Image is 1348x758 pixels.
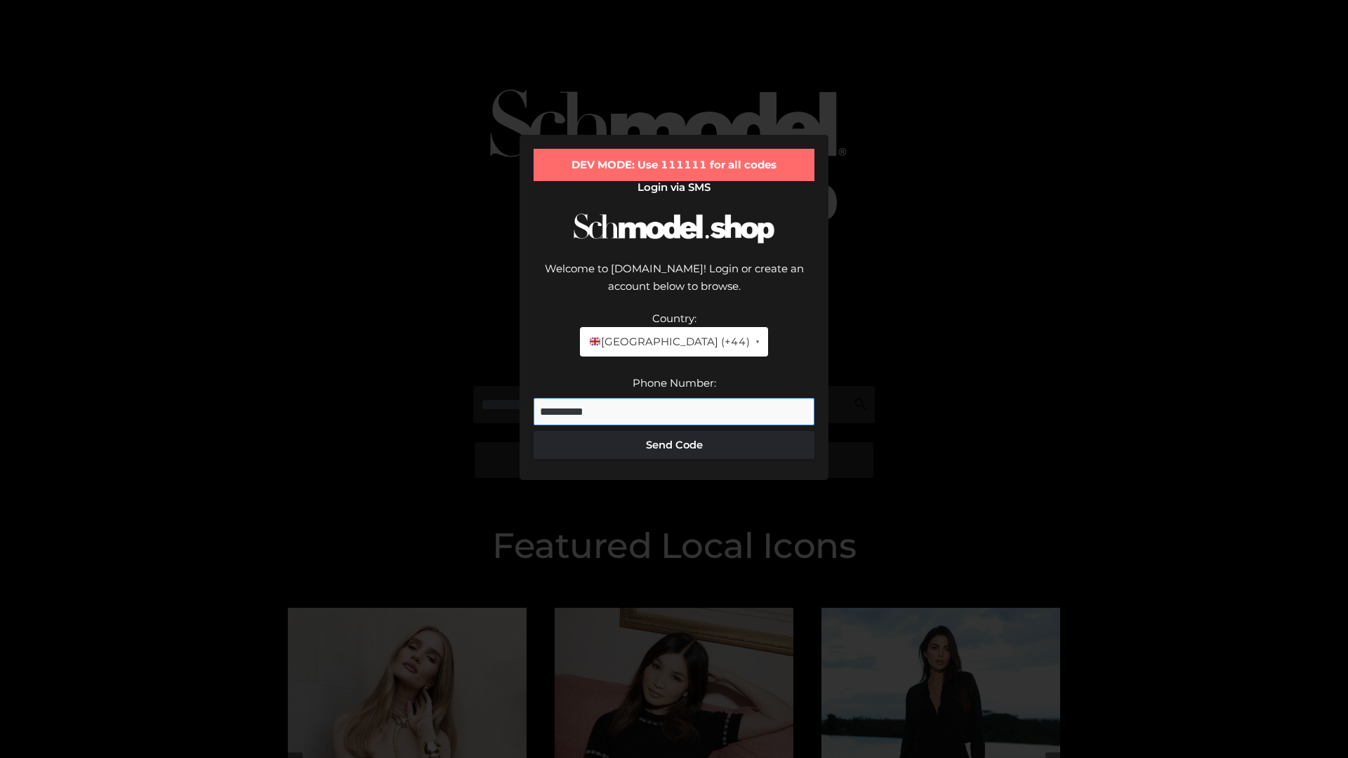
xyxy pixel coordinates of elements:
[652,312,696,325] label: Country:
[588,333,749,351] span: [GEOGRAPHIC_DATA] (+44)
[590,336,600,347] img: 🇬🇧
[569,201,779,256] img: Schmodel Logo
[534,181,814,194] h2: Login via SMS
[534,431,814,459] button: Send Code
[633,376,716,390] label: Phone Number:
[534,260,814,310] div: Welcome to [DOMAIN_NAME]! Login or create an account below to browse.
[534,149,814,181] div: DEV MODE: Use 111111 for all codes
